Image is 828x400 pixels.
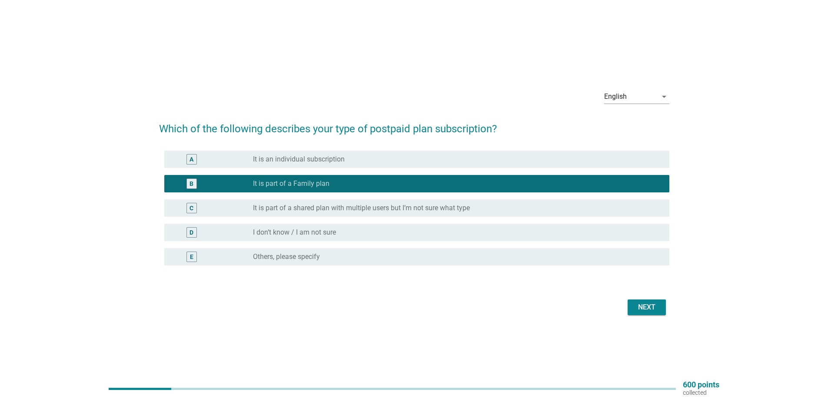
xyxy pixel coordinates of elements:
[683,389,719,397] p: collected
[159,112,669,137] h2: Which of the following describes your type of postpaid plan subscription?
[659,91,669,102] i: arrow_drop_down
[190,155,193,164] div: A
[190,179,193,188] div: B
[604,93,627,101] div: English
[253,204,470,212] label: It is part of a shared plan with multiple users but I’m not sure what type
[683,381,719,389] p: 600 points
[635,302,659,313] div: Next
[190,252,193,261] div: E
[190,203,193,212] div: C
[253,252,320,261] label: Others, please specify
[628,299,666,315] button: Next
[253,179,329,188] label: It is part of a Family plan
[253,228,336,237] label: I don’t know / I am not sure
[253,155,345,164] label: It is an individual subscription
[190,228,193,237] div: D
